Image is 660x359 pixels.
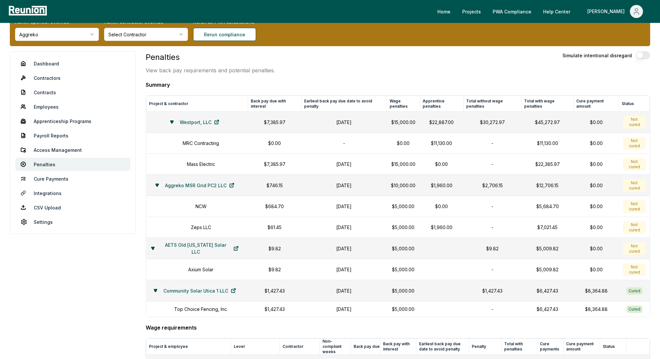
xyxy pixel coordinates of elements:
p: $5,000.00 [391,287,416,294]
a: CSV Upload [15,201,130,214]
p: $7,021.45 [525,224,570,231]
a: Penalties [15,158,130,171]
h4: Summary [146,81,650,89]
p: $9.82 [252,245,298,252]
p: $12,706.15 [525,182,570,189]
h1: Mass Electric [187,161,215,168]
div: Not cured [623,137,646,150]
th: Status [619,96,650,112]
p: $9.82 [467,245,518,252]
div: Not cured [623,200,646,213]
p: $7,385.97 [252,161,298,168]
div: $0.00 [577,119,615,126]
th: Total without wage penalties [463,96,522,112]
h1: [DATE] [305,182,383,189]
div: Cured [627,287,642,295]
a: Contracts [15,86,130,99]
p: $5,000.00 [391,306,416,313]
p: $6,427.43 [525,287,570,294]
div: $0.00 [577,224,615,231]
div: [PERSON_NAME] [587,5,627,18]
a: Westport, LLC [174,116,225,129]
th: Level [231,339,280,355]
th: Back pay with interest [380,339,416,355]
p: $22,887.00 [424,119,459,126]
a: Settings [15,215,130,228]
h1: [DATE] [305,306,383,313]
a: Help Center [538,5,576,18]
a: Projects [457,5,486,18]
p: $5,000.00 [391,224,416,231]
p: $0.00 [424,161,459,168]
h1: [DATE] [305,287,383,294]
p: $45,272.97 [525,119,570,126]
th: Apprentice penalties [420,96,463,112]
h1: [DATE] [305,161,383,168]
th: Back pay due [351,339,380,355]
a: Contractors [15,71,130,84]
a: Dashboard [15,57,130,70]
p: $10,000.00 [391,182,416,189]
th: Earliest back pay due date to avoid penalty [302,96,387,112]
a: Integrations [15,187,130,200]
a: PWA Compliance [487,5,537,18]
h4: Wage requirements [146,324,650,332]
p: $1,427.43 [252,306,298,313]
td: - [463,196,522,217]
a: AETS Old [US_STATE] Solar LLC [156,242,244,255]
p: $22,385.97 [525,161,570,168]
p: $2,706.15 [467,182,518,189]
th: Cure payment amount [574,96,619,112]
p: $9.82 [252,266,298,273]
a: Cure Payments [15,172,130,185]
p: $15,000.00 [391,161,416,168]
p: $30,272.97 [467,119,518,126]
div: Cured [627,306,642,313]
h1: [DATE] [305,224,383,231]
div: Not cured [623,263,646,276]
th: Back pay due with interest [248,96,302,112]
p: View back pay requirements and potential penalties. [146,66,275,74]
h3: Penalties [146,51,275,63]
div: Not cured [623,221,646,234]
div: $0.00 [577,182,615,189]
div: Not cured [623,179,646,192]
th: Total with penalties [502,339,537,355]
td: - [463,259,522,280]
p: $5,009.82 [525,266,570,273]
p: $7,385.97 [252,119,298,126]
h1: [DATE] [305,119,383,126]
a: Employees [15,100,130,113]
th: Wage penalties [387,96,420,112]
div: $8,364.88 [577,306,615,313]
a: Community Solar Utica 1 LLC [158,284,241,297]
p: $11,130.00 [525,140,570,147]
p: $0.00 [424,203,459,210]
p: $1,427.43 [467,287,518,294]
p: $5,684.70 [525,203,570,210]
div: Not cured [623,116,646,128]
h1: Top Choice Fencing, Inc. [174,306,228,313]
a: Access Management [15,143,130,156]
p: $1,427.43 [252,287,298,294]
p: $5,000.00 [391,266,416,273]
p: $5,000.00 [391,203,416,210]
p: $6,427.43 [525,306,570,313]
p: $1,960.00 [424,182,459,189]
p: $61.45 [252,224,298,231]
button: [PERSON_NAME] [582,5,648,18]
p: $746.15 [252,182,298,189]
th: Project & employee [146,339,231,355]
td: - [463,217,522,238]
h1: [DATE] [305,245,383,252]
a: Payroll Reports [15,129,130,142]
th: Project & contractor [146,96,248,112]
p: $5,000.00 [391,245,416,252]
p: $0.00 [252,140,298,147]
th: Non-compliant weeks [320,339,351,355]
div: Not cured [623,242,646,255]
label: Simulate intentional disregard [562,52,632,59]
td: - [302,133,387,154]
div: $0.00 [577,203,615,210]
div: $0.00 [577,140,615,147]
